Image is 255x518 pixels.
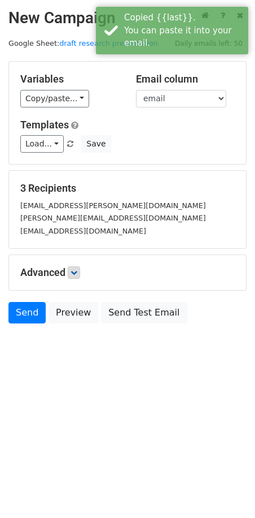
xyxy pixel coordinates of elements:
[20,266,235,279] h5: Advanced
[20,119,69,131] a: Templates
[20,73,119,85] h5: Variables
[20,135,64,153] a: Load...
[8,302,46,323] a: Send
[81,135,111,153] button: Save
[124,11,244,50] div: Copied {{last}}. You can paste it into your email.
[101,302,187,323] a: Send Test Email
[59,39,157,48] a: draft research presentation
[20,214,206,222] small: [PERSON_NAME][EMAIL_ADDRESS][DOMAIN_NAME]
[20,90,89,107] a: Copy/paste...
[20,182,235,195] h5: 3 Recipients
[136,73,235,85] h5: Email column
[8,39,158,48] small: Google Sheet:
[49,302,98,323] a: Preview
[199,464,255,518] iframe: Chat Widget
[8,8,247,28] h2: New Campaign
[20,201,206,210] small: [EMAIL_ADDRESS][PERSON_NAME][DOMAIN_NAME]
[20,227,146,235] small: [EMAIL_ADDRESS][DOMAIN_NAME]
